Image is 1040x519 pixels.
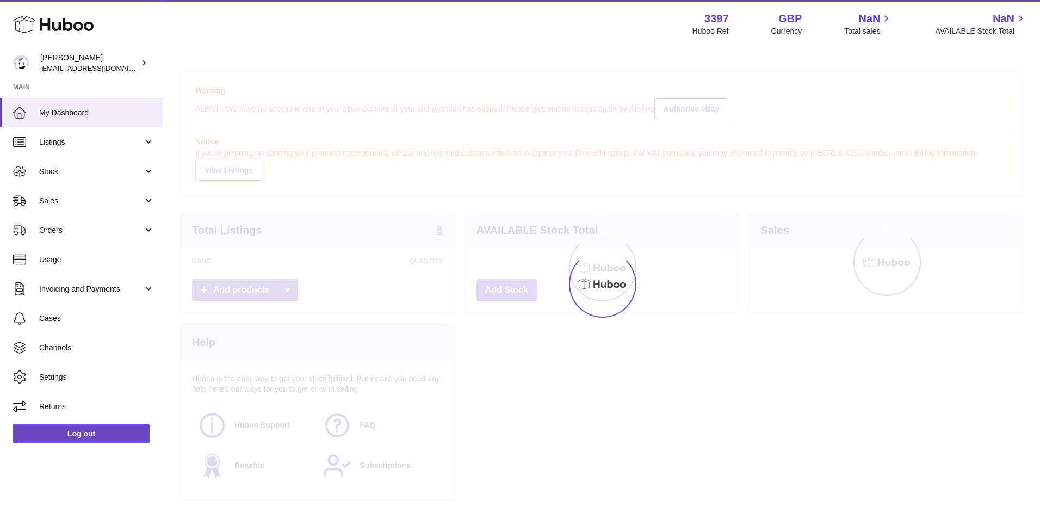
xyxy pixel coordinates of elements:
[771,26,802,36] div: Currency
[39,166,143,177] span: Stock
[40,53,138,73] div: [PERSON_NAME]
[778,11,802,26] strong: GBP
[40,64,160,72] span: [EMAIL_ADDRESS][DOMAIN_NAME]
[39,313,154,324] span: Cases
[935,11,1027,36] a: NaN AVAILABLE Stock Total
[39,196,143,206] span: Sales
[13,55,29,71] img: sales@canchema.com
[704,11,729,26] strong: 3397
[935,26,1027,36] span: AVAILABLE Stock Total
[39,343,154,353] span: Channels
[39,255,154,265] span: Usage
[39,137,143,147] span: Listings
[692,26,729,36] div: Huboo Ref
[844,11,893,36] a: NaN Total sales
[39,108,154,118] span: My Dashboard
[993,11,1014,26] span: NaN
[13,424,150,443] a: Log out
[39,225,143,236] span: Orders
[39,372,154,382] span: Settings
[39,284,143,294] span: Invoicing and Payments
[858,11,880,26] span: NaN
[844,26,893,36] span: Total sales
[39,401,154,412] span: Returns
